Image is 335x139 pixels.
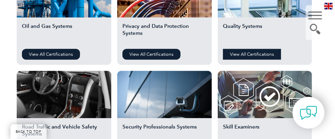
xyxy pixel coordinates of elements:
a: View All Certifications [223,49,281,60]
a: BACK TO TOP [10,124,47,139]
a: View All Certifications [22,49,80,60]
h2: Oil and Gas Systems [22,23,106,44]
img: contact-chat.png [300,104,317,122]
a: View All Certifications [122,49,181,60]
h2: Privacy and Data Protection Systems [122,23,207,44]
h2: Quality Systems [223,23,307,44]
img: en [324,3,333,9]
